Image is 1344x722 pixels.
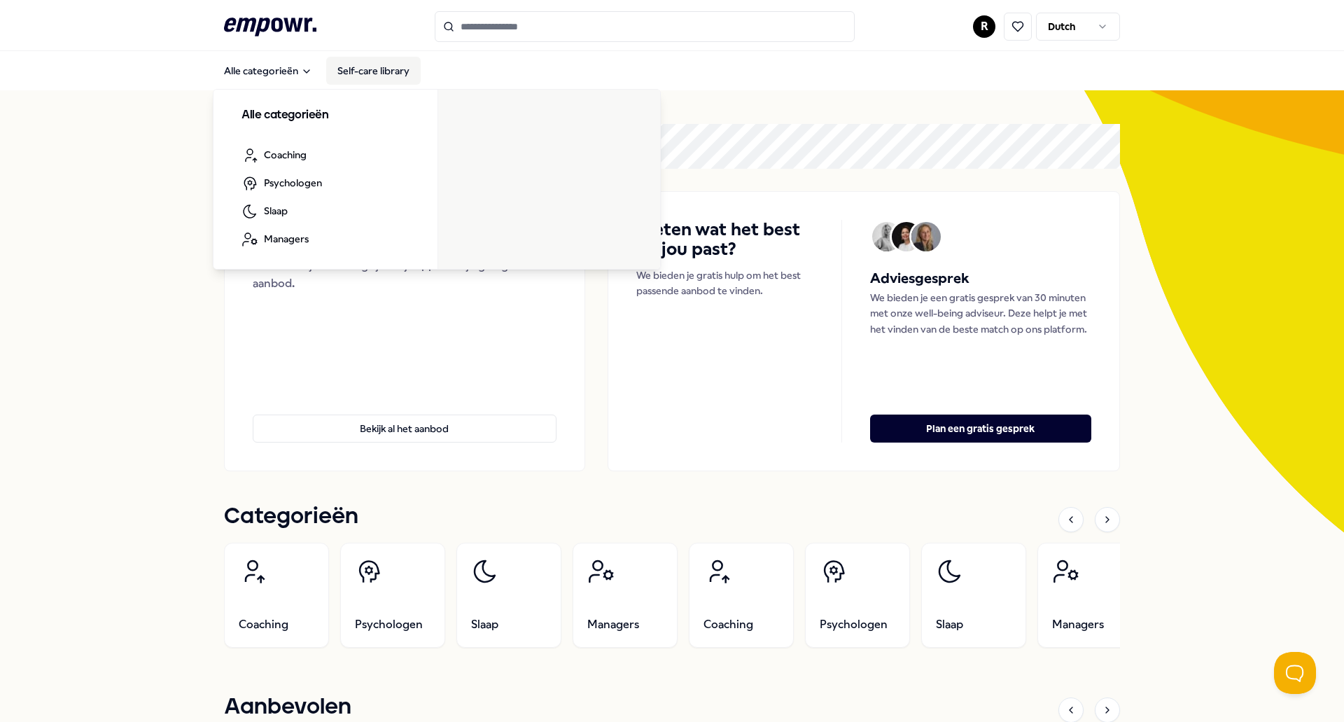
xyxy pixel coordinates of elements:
[636,268,813,299] p: We bieden je gratis hulp om het best passende aanbod te vinden.
[239,616,288,633] span: Coaching
[253,415,556,443] button: Bekijk al het aanbod
[355,616,423,633] span: Psychologen
[703,616,753,633] span: Coaching
[805,543,910,648] a: Psychologen
[253,256,556,292] div: Jouw welzijn is belangrijk! Wij supporten je graag met ons aanbod.
[911,222,941,251] img: Avatar
[820,616,888,633] span: Psychologen
[973,15,995,38] button: R
[573,543,678,648] a: Managers
[213,57,323,85] button: Alle categorieën
[870,290,1091,337] p: We bieden je een gratis gesprek van 30 minuten met onze well-being adviseur. Deze helpt je met he...
[1037,543,1142,648] a: Managers
[870,415,1091,443] button: Plan een gratis gesprek
[326,57,421,85] a: Self-care library
[1052,616,1104,633] span: Managers
[471,616,498,633] span: Slaap
[224,499,358,534] h1: Categorieën
[435,11,855,42] input: Search for products, categories or subcategories
[921,543,1026,648] a: Slaap
[253,392,556,443] a: Bekijk al het aanbod
[1274,652,1316,694] iframe: Help Scout Beacon - Open
[689,543,794,648] a: Coaching
[456,543,561,648] a: Slaap
[892,222,921,251] img: Avatar
[870,268,1091,290] h5: Adviesgesprek
[936,616,963,633] span: Slaap
[213,57,421,85] nav: Main
[224,543,329,648] a: Coaching
[587,616,639,633] span: Managers
[636,220,813,259] h4: Weten wat het best bij jou past?
[872,222,902,251] img: Avatar
[340,543,445,648] a: Psychologen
